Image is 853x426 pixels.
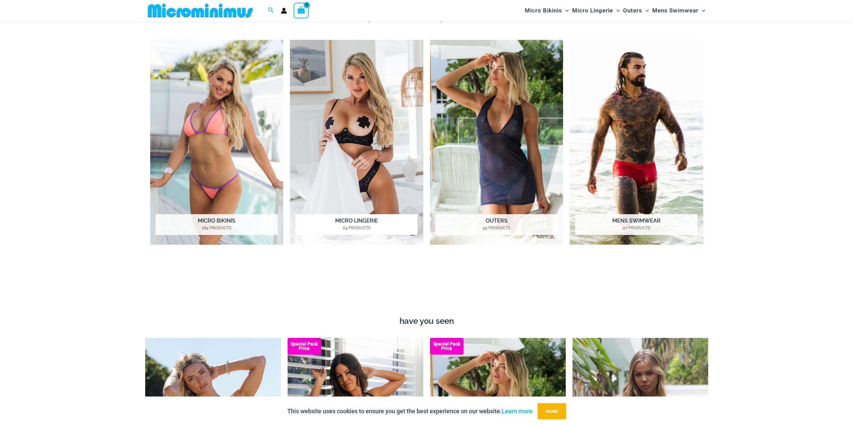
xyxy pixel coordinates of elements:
iframe: TrustedSite Certified [150,262,703,313]
mark: 49 Products [435,225,558,231]
a: Visit product category Micro Lingerie [290,40,423,245]
mark: 184 Products [156,225,278,231]
img: MM SHOP LOGO FLAT [145,3,255,18]
button: Accept [538,403,566,419]
a: Micro LingerieMenu ToggleMenu Toggle [570,2,621,19]
img: Outers [430,40,563,245]
a: Visit product category Micro Bikinis [150,40,284,245]
span: Micro Lingerie [572,2,613,19]
b: Special Pack Price [288,342,321,351]
span: Menu Toggle [642,2,649,19]
p: This website uses cookies to ensure you get the best experience on our website. [287,406,533,416]
mark: 64 Products [295,225,418,231]
span: Micro Bikinis [525,2,562,19]
a: Search icon link [268,6,274,15]
a: Account icon link [281,8,287,14]
h4: have you seen [145,316,708,326]
h2: Mens Swimwear [575,214,697,235]
img: Micro Lingerie [290,40,423,245]
span: Outers [623,2,642,19]
a: Visit product category Outers [430,40,563,245]
span: Menu Toggle [698,2,705,19]
nav: Site Navigation [522,1,708,20]
a: Visit product category Mens Swimwear [570,40,703,245]
a: OutersMenu ToggleMenu Toggle [621,2,651,19]
mark: 27 Products [575,225,697,231]
span: Mens Swimwear [652,2,698,19]
a: Learn more [502,408,533,415]
img: Mens Swimwear [570,40,703,245]
a: View Shopping Cart, empty [294,3,309,18]
span: Menu Toggle [613,2,620,19]
b: Special Pack Price [430,342,464,351]
a: Mens SwimwearMenu ToggleMenu Toggle [651,2,707,19]
h2: Micro Bikinis [156,214,278,235]
img: Micro Bikinis [150,40,284,245]
h2: Outers [435,214,558,235]
a: Micro BikinisMenu ToggleMenu Toggle [523,2,570,19]
span: Menu Toggle [562,2,569,19]
h2: Micro Lingerie [295,214,418,235]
